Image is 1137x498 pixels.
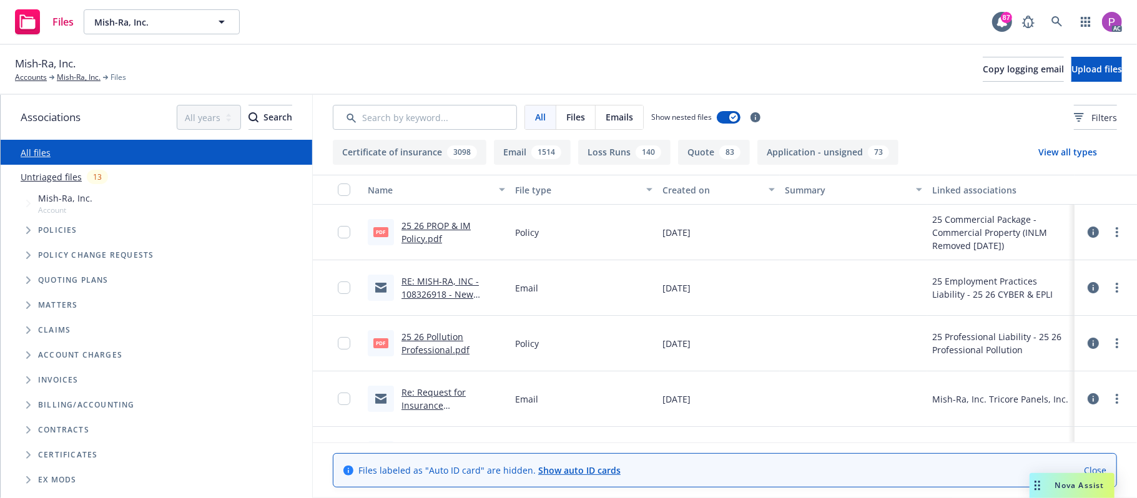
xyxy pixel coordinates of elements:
[1018,140,1117,165] button: View all types
[38,192,92,205] span: Mish-Ra, Inc.
[38,476,76,484] span: Ex Mods
[249,105,292,129] div: Search
[249,112,258,122] svg: Search
[566,110,585,124] span: Files
[38,426,89,434] span: Contracts
[358,464,621,477] span: Files labeled as "Auto ID card" are hidden.
[927,175,1075,205] button: Linked associations
[38,451,97,459] span: Certificates
[38,301,77,309] span: Matters
[538,464,621,476] a: Show auto ID cards
[515,393,538,406] span: Email
[515,337,539,350] span: Policy
[52,17,74,27] span: Files
[368,183,491,197] div: Name
[38,227,77,234] span: Policies
[373,338,388,348] span: pdf
[10,4,79,39] a: Files
[1055,480,1105,491] span: Nova Assist
[38,351,122,359] span: Account charges
[15,56,76,72] span: Mish-Ra, Inc.
[662,183,762,197] div: Created on
[515,226,539,239] span: Policy
[401,386,494,437] a: Re: Request for Insurance Documentation – CCIP Compliance
[38,376,79,384] span: Invoices
[15,72,47,83] a: Accounts
[21,109,81,125] span: Associations
[868,145,889,159] div: 73
[338,281,350,294] input: Toggle Row Selected
[531,145,561,159] div: 1514
[84,9,240,34] button: Mish-Ra, Inc.
[1073,9,1098,34] a: Switch app
[338,183,350,196] input: Select all
[338,337,350,349] input: Toggle Row Selected
[1001,12,1012,23] div: 87
[983,63,1064,75] span: Copy logging email
[249,105,292,130] button: SearchSearch
[651,112,712,122] span: Show nested files
[494,140,571,165] button: Email
[757,140,898,165] button: Application - unsigned
[373,227,388,237] span: pdf
[338,393,350,405] input: Toggle Row Selected
[515,183,639,197] div: File type
[780,175,927,205] button: Summary
[1091,111,1117,124] span: Filters
[57,72,101,83] a: Mish-Ra, Inc.
[1,189,312,393] div: Tree Example
[38,326,71,334] span: Claims
[636,145,661,159] div: 140
[515,281,538,295] span: Email
[38,276,109,284] span: Quoting plans
[932,183,1070,197] div: Linked associations
[401,331,470,356] a: 25 26 Pollution Professional.pdf
[1074,105,1117,130] button: Filters
[401,275,479,313] a: RE: MISH-RA, INC - 108326918 - New Business
[785,183,908,197] div: Summary
[1110,336,1125,351] a: more
[1074,111,1117,124] span: Filters
[662,393,691,406] span: [DATE]
[1102,12,1122,32] img: photo
[1110,280,1125,295] a: more
[662,337,691,350] span: [DATE]
[719,145,741,159] div: 83
[662,226,691,239] span: [DATE]
[1071,63,1122,75] span: Upload files
[932,330,1070,356] div: 25 Professional Liability - 25 26 Professional Pollution
[983,57,1064,82] button: Copy logging email
[1084,464,1106,477] a: Close
[94,16,202,29] span: Mish-Ra, Inc.
[1045,9,1070,34] a: Search
[338,226,350,238] input: Toggle Row Selected
[662,281,691,295] span: [DATE]
[578,140,671,165] button: Loss Runs
[1016,9,1041,34] a: Report a Bug
[510,175,657,205] button: File type
[333,105,517,130] input: Search by keyword...
[932,393,1068,406] div: Mish-Ra, Inc. Tricore Panels, Inc.
[447,145,477,159] div: 3098
[932,213,1070,252] div: 25 Commercial Package - Commercial Property (INLM Removed [DATE])
[87,170,108,184] div: 13
[21,170,82,183] a: Untriaged files
[1030,473,1045,498] div: Drag to move
[1030,473,1115,498] button: Nova Assist
[38,205,92,215] span: Account
[333,140,486,165] button: Certificate of insurance
[606,110,633,124] span: Emails
[932,275,1070,301] div: 25 Employment Practices Liability - 25 26 CYBER & EPLI
[401,220,471,245] a: 25 26 PROP & IM Policy.pdf
[1071,57,1122,82] button: Upload files
[111,72,126,83] span: Files
[363,175,510,205] button: Name
[1110,391,1125,406] a: more
[21,147,51,159] a: All files
[678,140,750,165] button: Quote
[1110,225,1125,240] a: more
[38,251,154,259] span: Policy change requests
[657,175,780,205] button: Created on
[535,110,546,124] span: All
[38,401,135,409] span: Billing/Accounting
